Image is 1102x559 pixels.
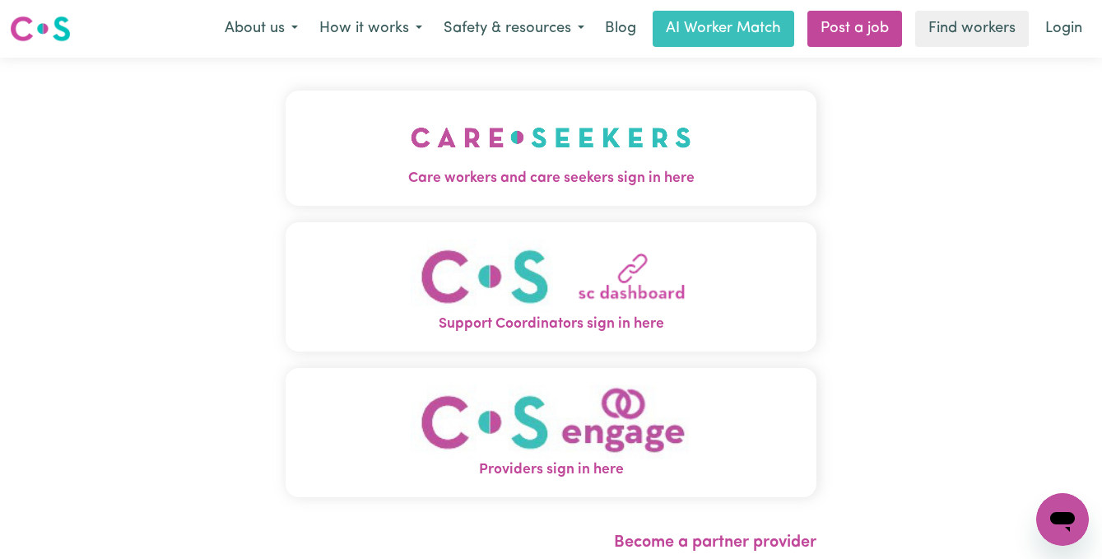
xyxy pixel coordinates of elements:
a: AI Worker Match [653,11,794,47]
button: Safety & resources [433,12,595,46]
button: About us [214,12,309,46]
span: Providers sign in here [286,459,817,481]
img: Careseekers logo [10,14,71,44]
a: Login [1035,11,1092,47]
a: Blog [595,11,646,47]
button: How it works [309,12,433,46]
a: Find workers [915,11,1029,47]
a: Become a partner provider [614,534,816,551]
span: Support Coordinators sign in here [286,314,817,335]
button: Care workers and care seekers sign in here [286,91,817,206]
a: Post a job [807,11,902,47]
button: Providers sign in here [286,368,817,497]
span: Care workers and care seekers sign in here [286,168,817,189]
button: Support Coordinators sign in here [286,222,817,352]
a: Careseekers logo [10,10,71,48]
iframe: Button to launch messaging window [1036,493,1089,546]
